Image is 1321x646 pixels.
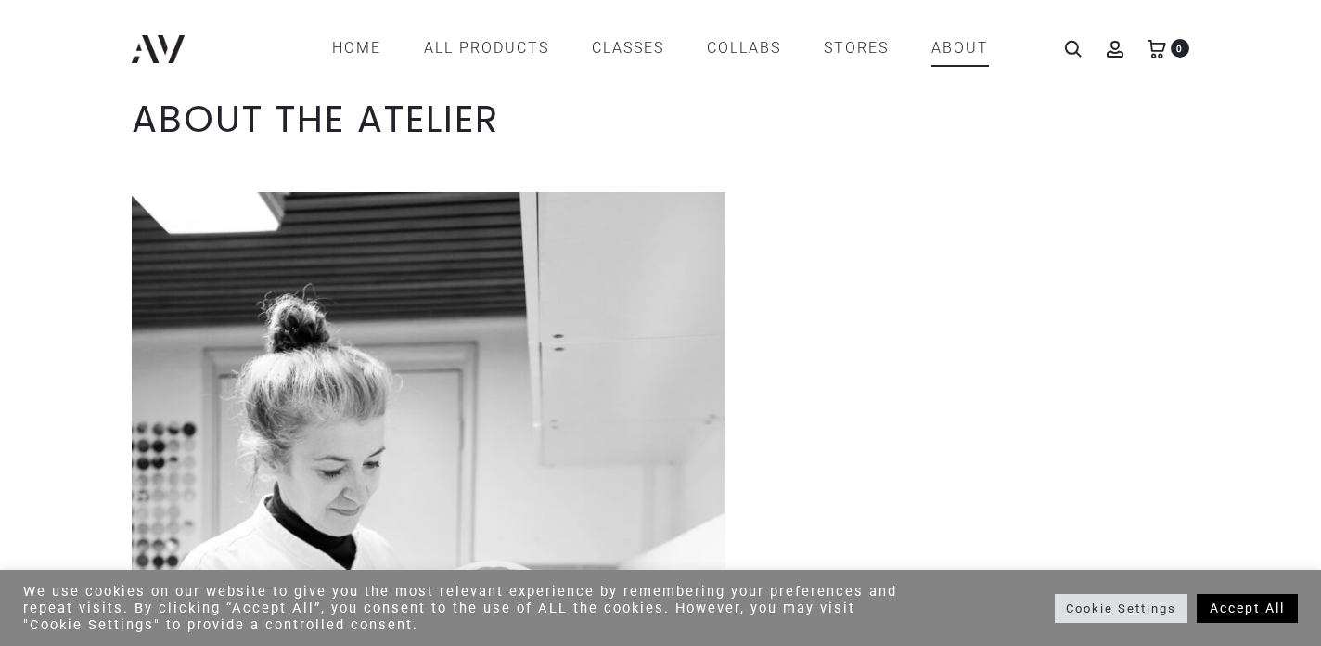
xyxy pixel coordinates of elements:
[1197,594,1298,623] a: Accept All
[424,32,549,64] a: All products
[23,583,916,633] div: We use cookies on our website to give you the most relevant experience by remembering your prefer...
[592,32,664,64] a: CLASSES
[1171,39,1189,58] span: 0
[1055,594,1187,623] a: Cookie Settings
[132,97,1189,141] h1: ABOUT THE ATELIER
[707,32,781,64] a: COLLABS
[1148,39,1166,57] a: 0
[931,32,989,64] a: ABOUT
[824,32,889,64] a: STORES
[332,32,381,64] a: Home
